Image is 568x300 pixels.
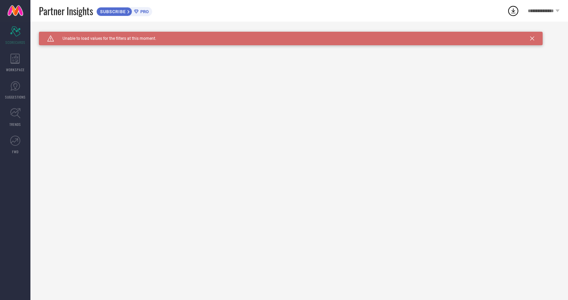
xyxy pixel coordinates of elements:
span: TRENDS [9,122,21,127]
span: SUGGESTIONS [5,94,26,100]
span: PRO [139,9,149,14]
div: Open download list [507,5,519,17]
div: Unable to load filters at this moment. Please try later. [39,32,560,37]
span: Partner Insights [39,4,93,18]
span: FWD [12,149,19,154]
span: WORKSPACE [6,67,25,72]
span: SUBSCRIBE [97,9,127,14]
span: SCORECARDS [5,40,25,45]
span: Unable to load values for the filters at this moment. [54,36,156,41]
a: SUBSCRIBEPRO [96,5,152,16]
